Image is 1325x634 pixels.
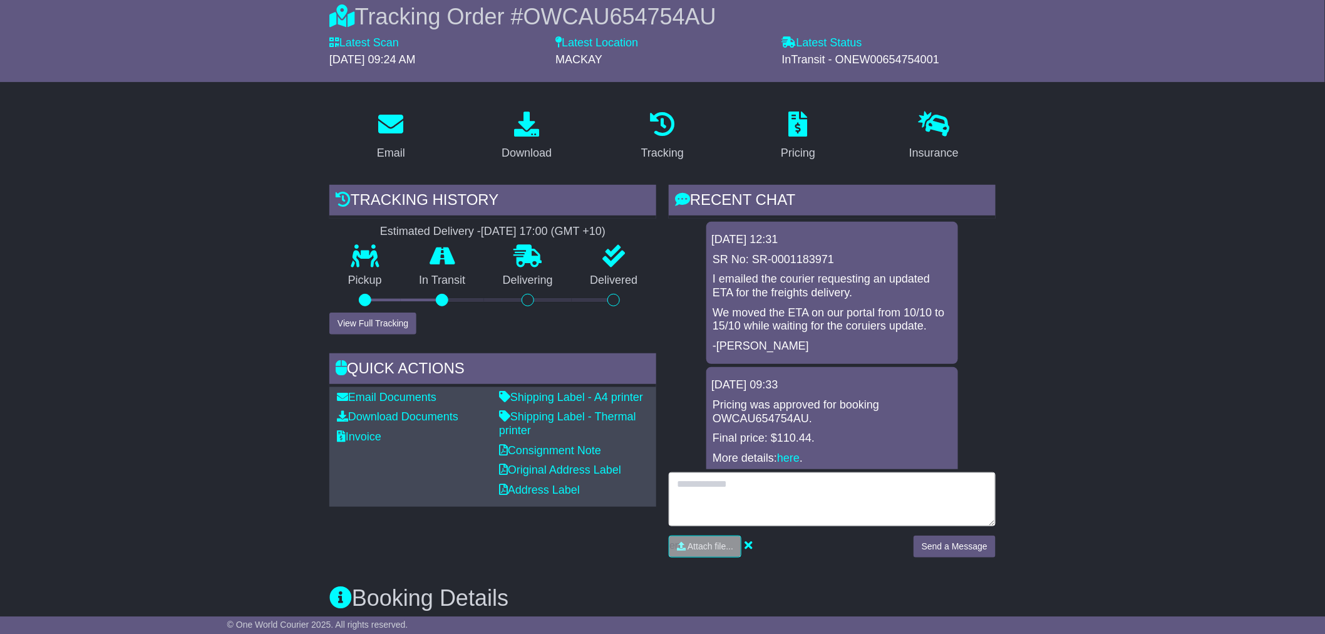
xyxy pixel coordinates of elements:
p: SR No: SR-0001183971 [713,253,952,267]
a: Shipping Label - A4 printer [499,391,643,403]
label: Latest Status [782,36,862,50]
div: Tracking history [329,185,656,219]
a: Consignment Note [499,444,601,457]
a: Shipping Label - Thermal printer [499,410,636,437]
div: Pricing [781,145,815,162]
span: InTransit - ONEW00654754001 [782,53,939,66]
span: MACKAY [555,53,602,66]
div: [DATE] 17:00 (GMT +10) [481,225,606,239]
span: OWCAU654754AU [523,4,716,29]
p: Pricing was approved for booking OWCAU654754AU. [713,398,952,425]
p: Pickup [329,274,401,288]
a: Pricing [773,107,823,166]
button: Send a Message [914,536,996,558]
p: In Transit [401,274,485,288]
p: More details: . [713,452,952,465]
a: Tracking [633,107,692,166]
label: Latest Location [555,36,638,50]
a: Download [493,107,560,166]
p: Delivering [484,274,572,288]
label: Latest Scan [329,36,399,50]
div: Download [502,145,552,162]
a: Address Label [499,484,580,496]
a: Insurance [901,107,967,166]
h3: Booking Details [329,586,996,611]
div: Tracking [641,145,684,162]
div: Quick Actions [329,353,656,387]
div: [DATE] 09:33 [711,378,953,392]
p: Delivered [572,274,657,288]
div: Insurance [909,145,959,162]
span: © One World Courier 2025. All rights reserved. [227,620,408,630]
a: Original Address Label [499,464,621,476]
p: I emailed the courier requesting an updated ETA for the freights delivery. [713,273,952,299]
div: Email [377,145,405,162]
a: Email Documents [337,391,436,403]
a: Invoice [337,430,381,443]
p: -[PERSON_NAME] [713,340,952,353]
div: [DATE] 12:31 [711,233,953,247]
p: Final price: $110.44. [713,432,952,445]
a: here [777,452,800,464]
div: RECENT CHAT [669,185,996,219]
div: Estimated Delivery - [329,225,656,239]
a: Download Documents [337,410,458,423]
a: Email [369,107,413,166]
span: [DATE] 09:24 AM [329,53,416,66]
p: We moved the ETA on our portal from 10/10 to 15/10 while waiting for the coruiers update. [713,306,952,333]
button: View Full Tracking [329,313,416,335]
div: Tracking Order # [329,3,996,30]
